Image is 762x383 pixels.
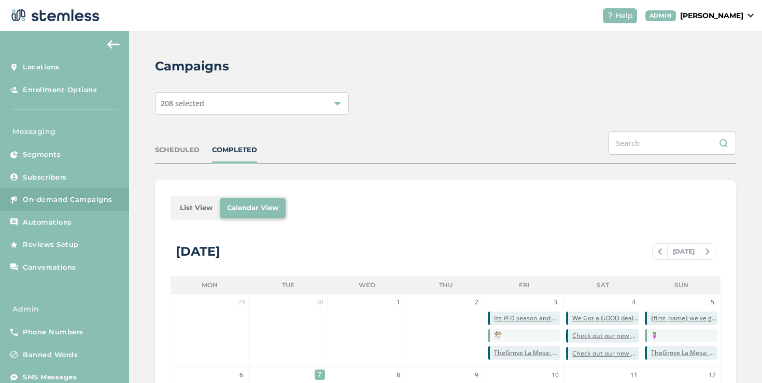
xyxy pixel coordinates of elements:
span: 2 [472,297,482,307]
span: 1 [393,297,403,307]
img: vAse7FKQBdVHOorpFXfJhvyCjAyo9vSqdhYt.jpg [651,331,658,340]
input: Search [608,131,736,155]
img: icon-chevron-right-bae969c5.svg [705,248,710,255]
img: logo-dark-0685b13c.svg [8,5,100,26]
span: 208 selected [161,98,204,108]
span: Segments [23,150,61,160]
span: 7 [315,370,325,380]
span: TheGrove La Mesa: You have a new notification waiting for you, {first_name}! Reply END to cancel [494,348,560,358]
span: 9 [472,370,482,380]
span: We Got a GOOD deal for you at GOOD ([STREET_ADDRESS][PERSON_NAME])! Reply END to cancel [572,314,639,323]
li: Wed [328,276,406,294]
li: Sun [642,276,721,294]
li: Thu [406,276,485,294]
span: [DATE] [667,244,700,259]
span: Reviews Setup [23,240,79,250]
span: TheGrove La Mesa: You have a new notification waiting for you, {first_name}! Reply END to cancel [651,348,717,358]
div: COMPLETED [212,145,257,155]
img: icon-arrow-back-accent-c549486e.svg [107,40,120,49]
span: 29 [236,297,247,307]
span: Phone Numbers [23,327,83,337]
span: Locations [23,62,60,72]
span: On-demand Campaigns [23,195,112,205]
img: icon-chevron-left-b8c47ebb.svg [658,248,662,255]
li: List View [173,198,220,218]
span: Subscribers [23,172,67,183]
img: OxtqLg14BQ8TT821YzR1uSG4rGbnMqSTws1RV62.jpg [494,331,502,340]
span: 11 [629,370,639,380]
span: 30 [315,297,325,307]
span: 6 [236,370,247,380]
h2: Campaigns [155,57,229,76]
iframe: Chat Widget [710,333,762,383]
span: 5 [707,297,717,307]
span: Help [615,10,633,21]
span: {first_name} we've got the best VIP deals at you favorite store💰📈 Click the link now, deals won't... [651,314,717,323]
li: Sat [563,276,642,294]
div: [DATE] [176,242,220,261]
span: SMS Messages [23,372,77,382]
div: ADMIN [645,10,676,21]
span: Check out our new deals at Roots! Reply END to cancel [572,349,639,358]
span: Enrollment Options [23,85,97,95]
span: 8 [393,370,403,380]
span: Check out our new deals at Roots! Reply END to cancel [572,331,639,341]
li: Tue [249,276,328,294]
li: Mon [171,276,249,294]
span: Its PFD season and Secret Garden is going all out to make your dollars count! Reply END to cancel [494,314,560,323]
span: 4 [629,297,639,307]
span: Automations [23,217,72,228]
li: Calendar View [220,198,286,218]
span: 10 [550,370,560,380]
li: Fri [485,276,563,294]
div: SCHEDULED [155,145,200,155]
span: Banned Words [23,350,78,360]
span: 12 [707,370,717,380]
span: Conversations [23,262,76,273]
img: icon-help-white-03924b79.svg [607,12,613,19]
img: icon_down-arrow-small-66adaf34.svg [747,13,754,18]
p: [PERSON_NAME] [680,10,743,21]
span: 3 [550,297,560,307]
